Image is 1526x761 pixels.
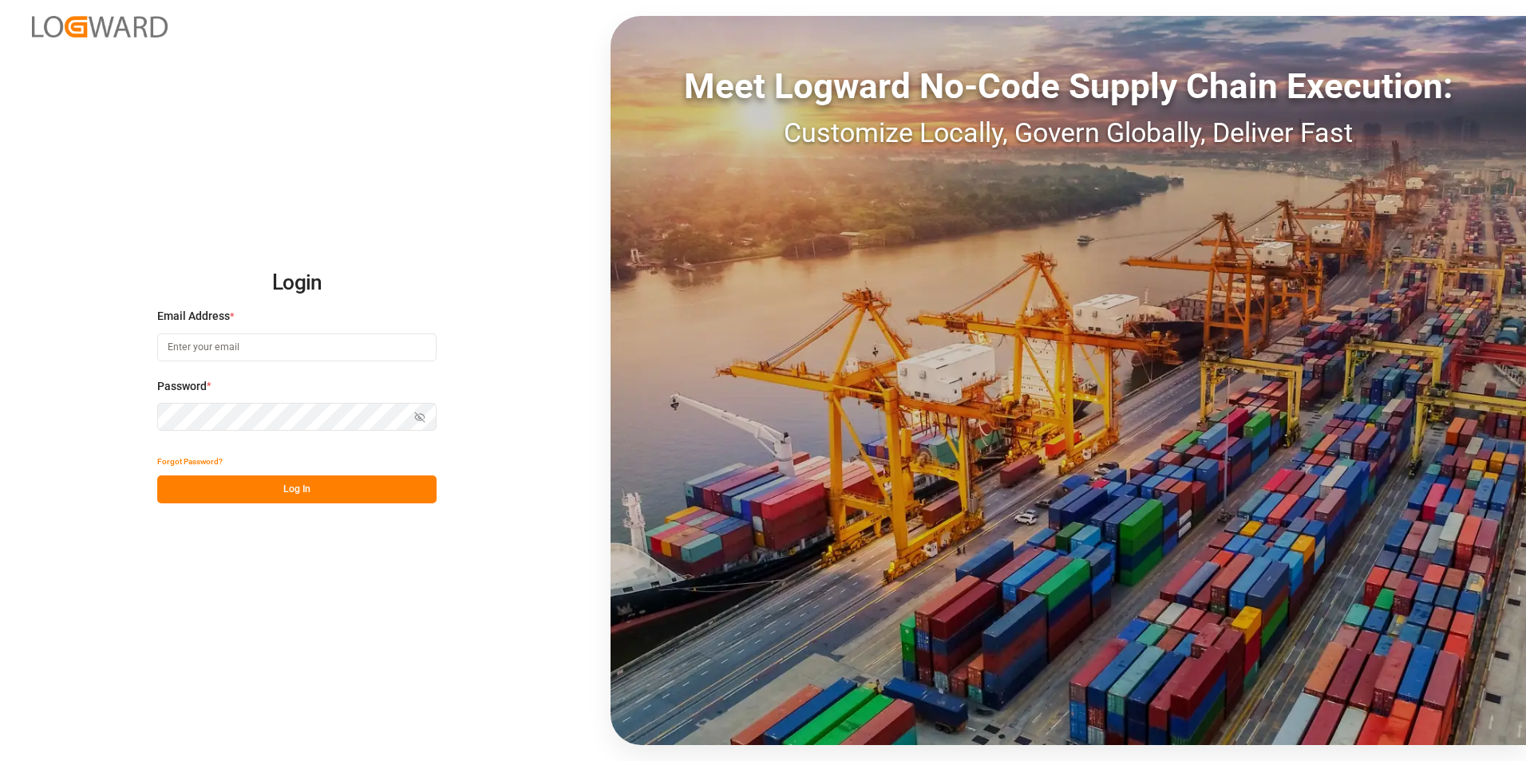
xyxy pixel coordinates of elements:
[611,60,1526,112] div: Meet Logward No-Code Supply Chain Execution:
[157,308,230,325] span: Email Address
[32,16,168,37] img: Logward_new_orange.png
[157,475,437,503] button: Log In
[611,112,1526,153] div: Customize Locally, Govern Globally, Deliver Fast
[157,448,223,475] button: Forgot Password?
[157,258,437,309] h2: Login
[157,333,437,361] input: Enter your email
[157,378,207,395] span: Password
